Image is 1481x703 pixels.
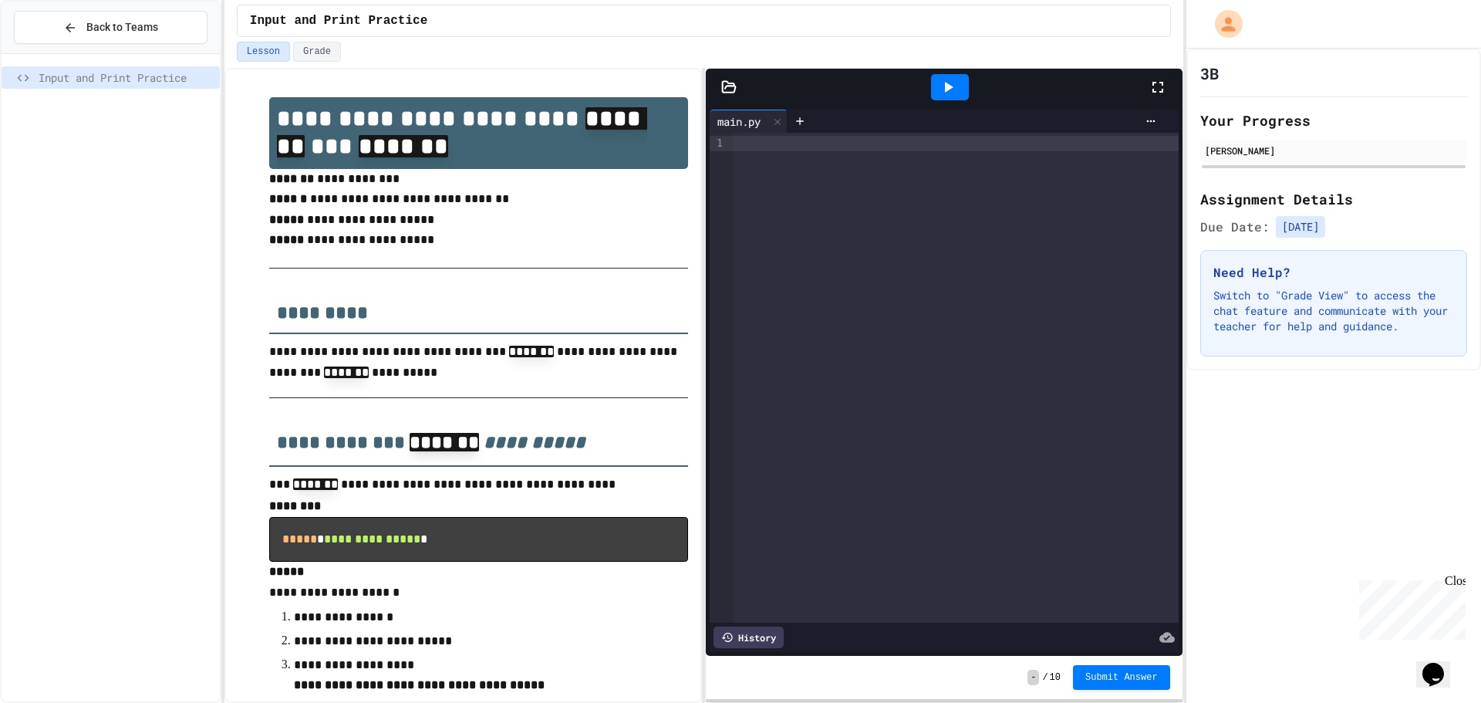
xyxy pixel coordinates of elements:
iframe: chat widget [1353,574,1466,640]
div: [PERSON_NAME] [1205,144,1462,157]
span: / [1042,671,1047,684]
div: main.py [710,113,768,130]
button: Lesson [237,42,290,62]
span: 10 [1050,671,1061,684]
span: Submit Answer [1085,671,1158,684]
span: Input and Print Practice [39,69,214,86]
div: History [714,627,784,648]
div: 1 [710,136,725,151]
p: Switch to "Grade View" to access the chat feature and communicate with your teacher for help and ... [1213,288,1454,334]
div: main.py [710,110,788,133]
span: - [1027,670,1039,685]
div: My Account [1199,6,1247,42]
button: Submit Answer [1073,665,1170,690]
h2: Assignment Details [1200,188,1467,210]
span: [DATE] [1276,216,1325,238]
span: Due Date: [1200,218,1270,236]
button: Back to Teams [14,11,207,44]
h1: 3B [1200,63,1219,84]
h2: Your Progress [1200,110,1467,131]
h3: Need Help? [1213,263,1454,282]
div: Chat with us now!Close [6,6,106,98]
iframe: chat widget [1416,641,1466,688]
span: Back to Teams [86,19,158,35]
span: Input and Print Practice [250,12,427,30]
button: Grade [293,42,341,62]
